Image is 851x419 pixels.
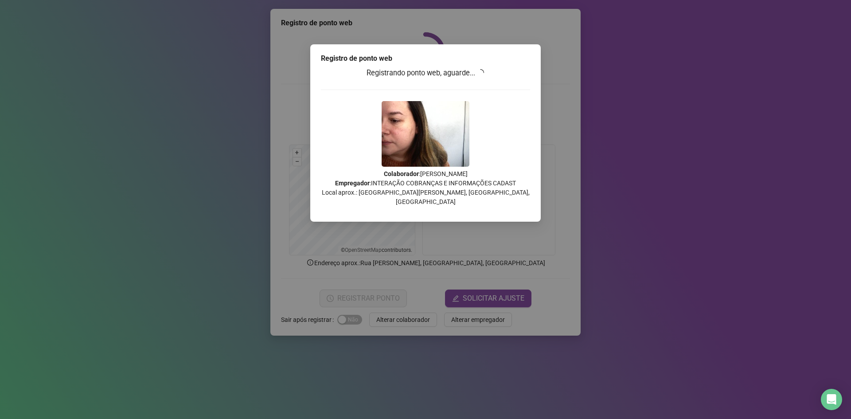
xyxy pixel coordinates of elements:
img: 9k= [382,101,469,167]
h3: Registrando ponto web, aguarde... [321,67,530,79]
strong: Empregador [335,180,370,187]
div: Open Intercom Messenger [821,389,842,410]
span: loading [476,68,485,77]
strong: Colaborador [384,170,419,177]
p: : [PERSON_NAME] : INTERAÇÃO COBRANÇAS E INFORMAÇÕES CADAST Local aprox.: [GEOGRAPHIC_DATA][PERSON... [321,169,530,207]
div: Registro de ponto web [321,53,530,64]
